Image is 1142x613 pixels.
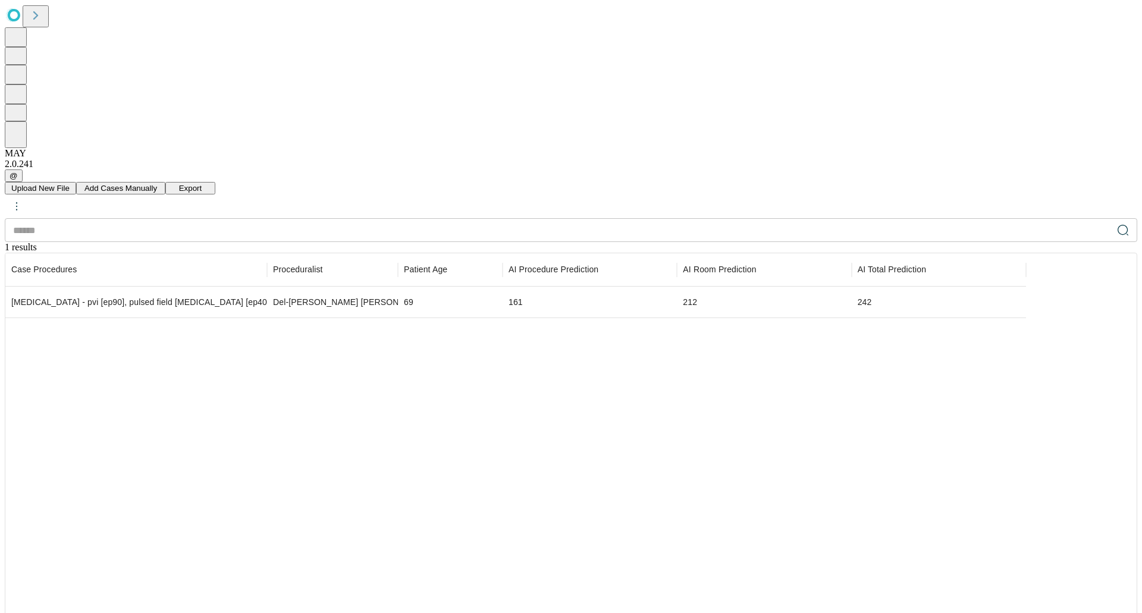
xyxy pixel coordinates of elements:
span: Proceduralist [273,263,323,275]
span: Patient Age [404,263,447,275]
button: kebab-menu [6,196,27,217]
div: 69 [404,287,497,317]
span: Scheduled procedures [11,263,77,275]
span: 161 [509,297,523,307]
button: Add Cases Manually [76,182,165,194]
div: Del-[PERSON_NAME] [PERSON_NAME], M.D. [1007385] [273,287,392,317]
span: Upload New File [11,184,70,193]
div: 2.0.241 [5,159,1137,169]
span: Add Cases Manually [84,184,157,193]
span: 1 results [5,242,37,252]
a: Export [165,183,215,193]
span: Time-out to extubation/pocket closure [509,263,598,275]
span: Includes set-up, patient in-room to patient out-of-room, and clean-up [858,263,926,275]
span: Patient in room to patient out of room [683,263,756,275]
span: @ [10,171,18,180]
span: 212 [683,297,697,307]
button: Upload New File [5,182,76,194]
div: [MEDICAL_DATA] - pvi [ep90], pulsed field [MEDICAL_DATA] [ep407] [11,287,261,317]
span: Export [179,184,202,193]
span: 242 [858,297,872,307]
button: Export [165,182,215,194]
div: MAY [5,148,1137,159]
button: @ [5,169,23,182]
